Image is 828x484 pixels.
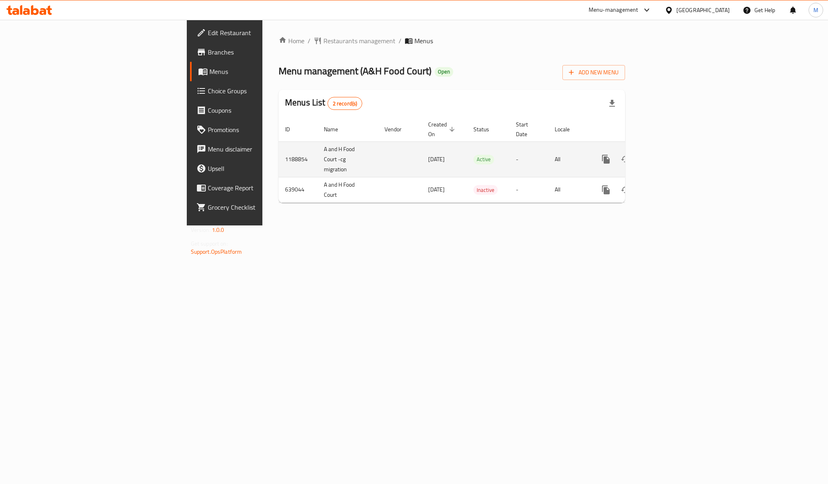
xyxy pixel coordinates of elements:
[569,67,619,78] span: Add New Menu
[676,6,730,15] div: [GEOGRAPHIC_DATA]
[590,117,680,142] th: Actions
[208,28,319,38] span: Edit Restaurant
[285,124,300,134] span: ID
[190,81,325,101] a: Choice Groups
[327,97,363,110] div: Total records count
[435,68,453,75] span: Open
[208,105,319,115] span: Coupons
[562,65,625,80] button: Add New Menu
[279,62,431,80] span: Menu management ( A&H Food Court )
[414,36,433,46] span: Menus
[473,185,498,195] span: Inactive
[399,36,401,46] li: /
[548,141,590,177] td: All
[279,36,625,46] nav: breadcrumb
[208,125,319,135] span: Promotions
[428,120,457,139] span: Created On
[324,124,349,134] span: Name
[191,246,242,257] a: Support.OpsPlatform
[384,124,412,134] span: Vendor
[473,124,500,134] span: Status
[191,225,211,235] span: Version:
[323,36,395,46] span: Restaurants management
[190,198,325,217] a: Grocery Checklist
[317,177,378,202] td: A and H Food Court
[317,141,378,177] td: A and H Food Court -cg migration
[328,100,362,107] span: 2 record(s)
[212,225,224,235] span: 1.0.0
[208,202,319,212] span: Grocery Checklist
[596,180,616,200] button: more
[190,101,325,120] a: Coupons
[509,177,548,202] td: -
[190,139,325,159] a: Menu disclaimer
[616,180,635,200] button: Change Status
[596,149,616,169] button: more
[190,159,325,178] a: Upsell
[428,154,445,164] span: [DATE]
[428,184,445,195] span: [DATE]
[435,67,453,77] div: Open
[190,62,325,81] a: Menus
[555,124,580,134] span: Locale
[548,177,590,202] td: All
[190,42,325,62] a: Branches
[190,120,325,139] a: Promotions
[208,47,319,57] span: Branches
[190,23,325,42] a: Edit Restaurant
[285,97,362,110] h2: Menus List
[209,67,319,76] span: Menus
[473,155,494,164] span: Active
[191,238,228,249] span: Get support on:
[509,141,548,177] td: -
[208,86,319,96] span: Choice Groups
[314,36,395,46] a: Restaurants management
[208,164,319,173] span: Upsell
[516,120,539,139] span: Start Date
[616,149,635,169] button: Change Status
[602,94,622,113] div: Export file
[279,117,680,203] table: enhanced table
[589,5,638,15] div: Menu-management
[208,183,319,193] span: Coverage Report
[473,185,498,195] div: Inactive
[208,144,319,154] span: Menu disclaimer
[190,178,325,198] a: Coverage Report
[813,6,818,15] span: M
